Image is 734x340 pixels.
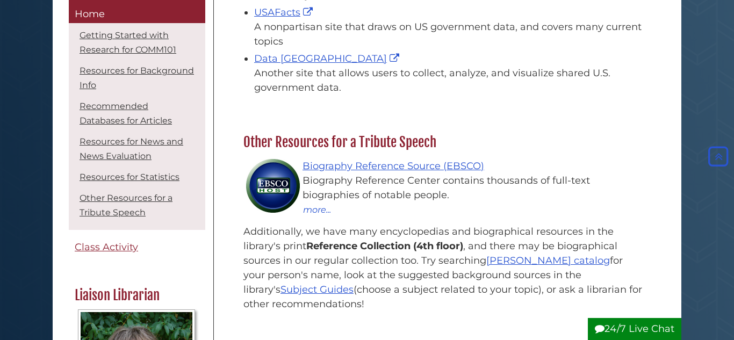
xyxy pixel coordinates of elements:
h2: Other Resources for a Tribute Speech [238,134,649,151]
a: Resources for News and News Evaluation [80,137,183,162]
h2: Liaison Librarian [69,287,204,304]
a: [PERSON_NAME] catalog [486,255,610,266]
div: Another site that allows users to collect, analyze, and visualize shared U.S. government data. [254,66,644,95]
a: Class Activity [69,236,205,260]
p: Additionally, we have many encyclopedias and biographical resources in the library's print , and ... [243,225,644,312]
button: 24/7 Live Chat [588,318,681,340]
a: Subject Guides [280,284,354,295]
a: Data [GEOGRAPHIC_DATA] [254,53,402,64]
a: Resources for Background Info [80,66,194,91]
a: Recommended Databases for Articles [80,102,172,126]
a: Back to Top [706,150,731,162]
strong: Reference Collection (4th floor) [306,240,463,252]
a: Getting Started with Research for COMM101 [80,31,176,55]
span: Class Activity [75,242,138,254]
button: more... [303,202,332,216]
a: Resources for Statistics [80,172,179,183]
span: Home [75,8,105,20]
a: USAFacts [254,6,315,18]
a: Other Resources for a Tribute Speech [80,193,172,218]
div: Biography Reference Center contains thousands of full-text biographies of notable people. [254,173,644,202]
a: Biography Reference Source (EBSCO) [303,160,484,172]
div: A nonpartisan site that draws on US government data, and covers many current topics [254,20,644,49]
